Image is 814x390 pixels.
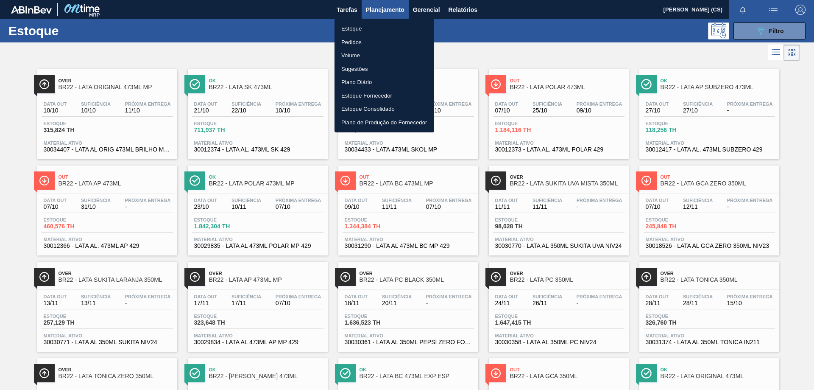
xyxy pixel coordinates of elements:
[335,116,434,129] a: Plano de Produção do Fornecedor
[335,62,434,76] a: Sugestões
[335,49,434,62] a: Volume
[335,89,434,103] a: Estoque Fornecedor
[335,102,434,116] a: Estoque Consolidado
[335,36,434,49] a: Pedidos
[335,22,434,36] a: Estoque
[335,76,434,89] a: Plano Diário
